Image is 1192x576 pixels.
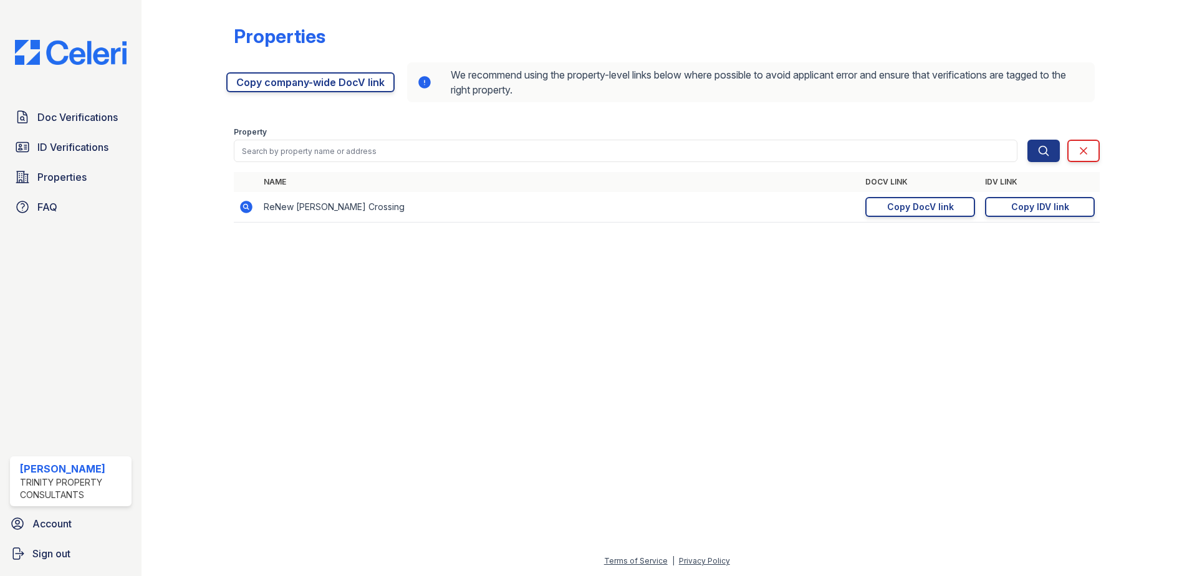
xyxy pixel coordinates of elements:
a: Account [5,511,137,536]
a: Sign out [5,541,137,566]
div: Copy IDV link [1011,201,1069,213]
a: Copy IDV link [985,197,1095,217]
span: Properties [37,170,87,185]
a: FAQ [10,194,132,219]
label: Property [234,127,267,137]
a: Privacy Policy [679,556,730,565]
input: Search by property name or address [234,140,1017,162]
div: Properties [234,25,325,47]
img: CE_Logo_Blue-a8612792a0a2168367f1c8372b55b34899dd931a85d93a1a3d3e32e68fde9ad4.png [5,40,137,65]
span: Account [32,516,72,531]
td: ReNew [PERSON_NAME] Crossing [259,192,860,223]
span: ID Verifications [37,140,108,155]
div: Copy DocV link [887,201,954,213]
span: Sign out [32,546,70,561]
th: IDV Link [980,172,1100,192]
a: Copy company-wide DocV link [226,72,395,92]
div: We recommend using the property-level links below where possible to avoid applicant error and ens... [407,62,1095,102]
a: Terms of Service [604,556,668,565]
div: | [672,556,675,565]
a: Properties [10,165,132,190]
th: DocV Link [860,172,980,192]
div: Trinity Property Consultants [20,476,127,501]
th: Name [259,172,860,192]
a: Doc Verifications [10,105,132,130]
div: [PERSON_NAME] [20,461,127,476]
span: FAQ [37,199,57,214]
a: ID Verifications [10,135,132,160]
a: Copy DocV link [865,197,975,217]
span: Doc Verifications [37,110,118,125]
